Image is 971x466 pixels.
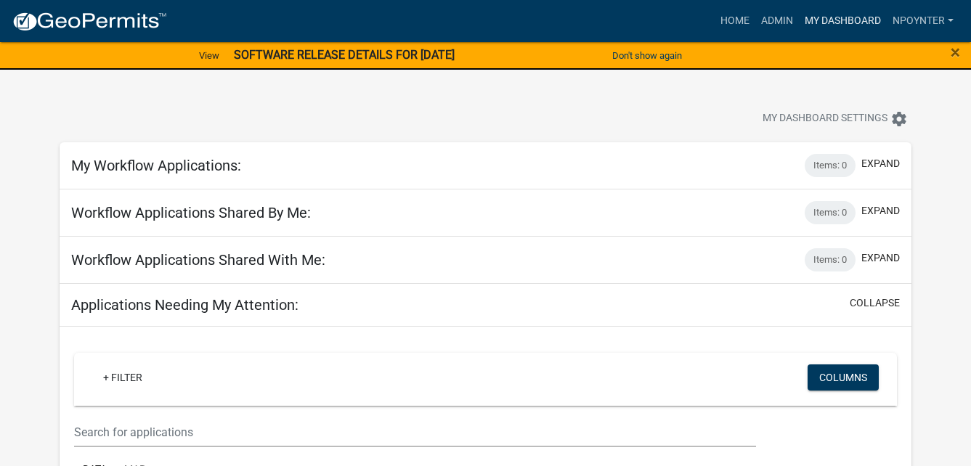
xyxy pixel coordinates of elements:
[850,295,900,311] button: collapse
[805,248,856,271] div: Items: 0
[951,44,960,61] button: Close
[71,204,311,221] h5: Workflow Applications Shared By Me:
[74,417,756,447] input: Search for applications
[890,110,908,128] i: settings
[799,7,887,35] a: My Dashboard
[808,364,879,391] button: Columns
[193,44,225,68] a: View
[71,251,325,269] h5: Workflow Applications Shared With Me:
[71,157,241,174] h5: My Workflow Applications:
[234,48,455,62] strong: SOFTWARE RELEASE DETAILS FOR [DATE]
[861,156,900,171] button: expand
[805,201,856,224] div: Items: 0
[861,250,900,266] button: expand
[887,7,959,35] a: Npoynter
[71,296,298,314] h5: Applications Needing My Attention:
[805,154,856,177] div: Items: 0
[755,7,799,35] a: Admin
[92,364,154,391] a: + Filter
[715,7,755,35] a: Home
[951,42,960,62] span: ×
[751,105,919,133] button: My Dashboard Settingssettings
[606,44,688,68] button: Don't show again
[861,203,900,218] button: expand
[763,110,887,128] span: My Dashboard Settings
